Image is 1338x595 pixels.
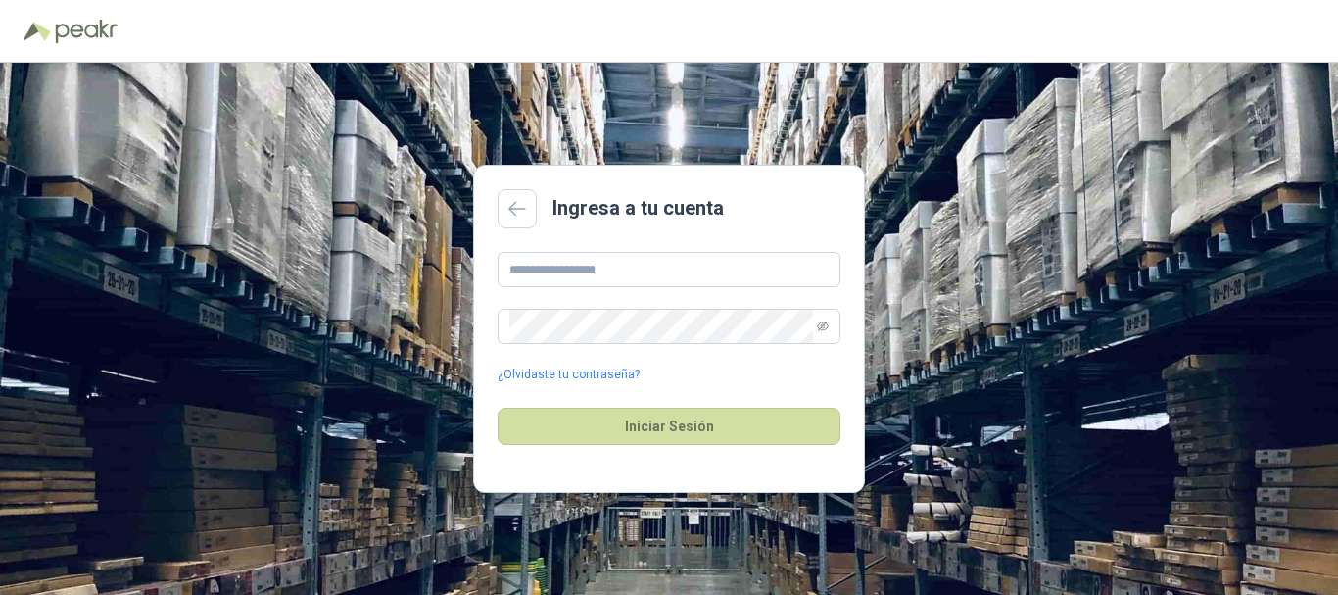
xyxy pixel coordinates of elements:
img: Logo [24,22,51,41]
button: Iniciar Sesión [498,408,840,445]
a: ¿Olvidaste tu contraseña? [498,366,640,384]
h2: Ingresa a tu cuenta [552,193,724,223]
img: Peakr [55,20,118,43]
span: eye-invisible [817,321,829,332]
